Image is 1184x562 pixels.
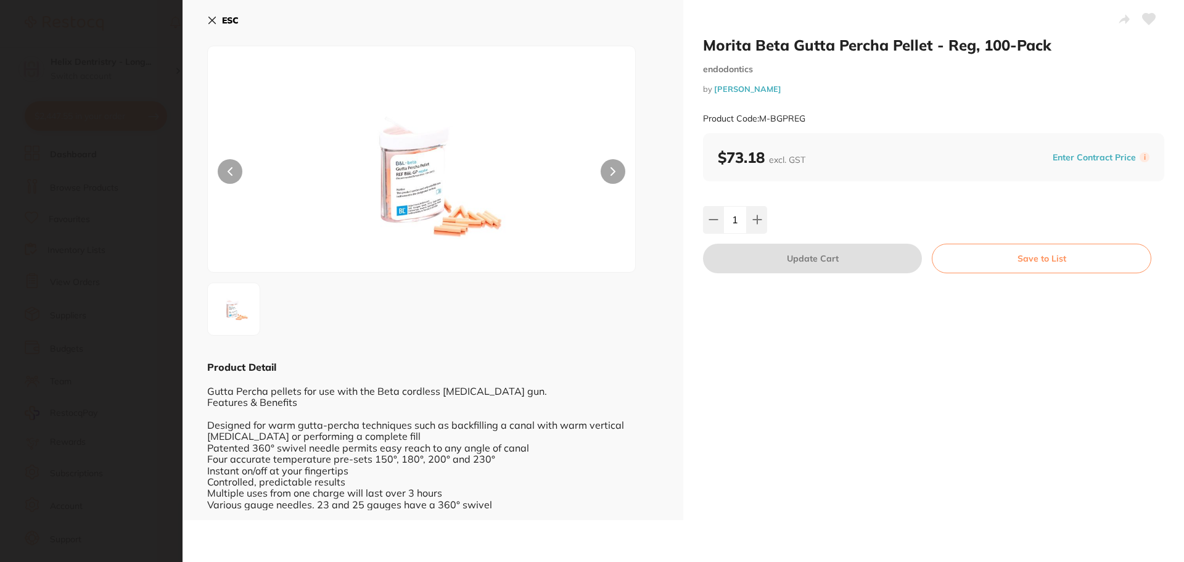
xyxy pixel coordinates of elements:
[207,10,239,31] button: ESC
[703,85,1164,94] small: by
[222,15,239,26] b: ESC
[207,374,659,510] div: Gutta Percha pellets for use with the Beta cordless [MEDICAL_DATA] gun. Features & Benefits Desig...
[703,114,805,124] small: Product Code: M-BGPREG
[932,244,1151,273] button: Save to List
[703,244,922,273] button: Update Cart
[1049,152,1140,163] button: Enter Contract Price
[703,36,1164,54] h2: Morita Beta Gutta Percha Pellet - Reg, 100-Pack
[769,154,805,165] span: excl. GST
[1140,152,1149,162] label: i
[294,77,550,272] img: TS1CR1BSRUcuanBn
[207,361,276,373] b: Product Detail
[703,64,1164,75] small: endodontics
[714,84,781,94] a: [PERSON_NAME]
[212,287,256,331] img: TS1CR1BSRUcuanBn
[718,148,805,167] b: $73.18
